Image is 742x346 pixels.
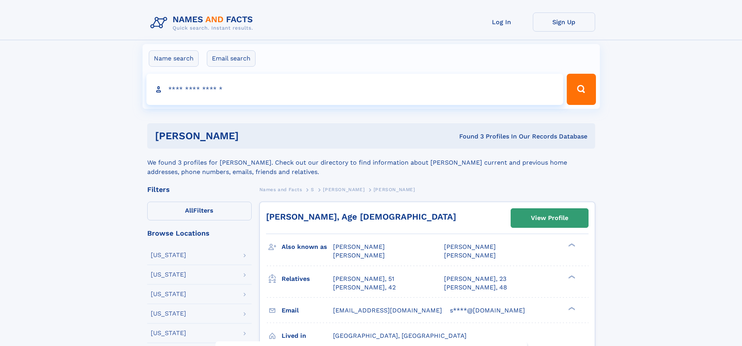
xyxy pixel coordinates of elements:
[323,187,365,192] span: [PERSON_NAME]
[444,252,496,259] span: [PERSON_NAME]
[566,306,576,311] div: ❯
[349,132,587,141] div: Found 3 Profiles In Our Records Database
[567,74,596,105] button: Search Button
[333,283,396,292] a: [PERSON_NAME], 42
[311,187,314,192] span: S
[333,275,394,283] a: [PERSON_NAME], 51
[444,243,496,250] span: [PERSON_NAME]
[333,252,385,259] span: [PERSON_NAME]
[259,185,302,194] a: Names and Facts
[444,275,506,283] a: [PERSON_NAME], 23
[151,330,186,336] div: [US_STATE]
[374,187,415,192] span: [PERSON_NAME]
[151,271,186,278] div: [US_STATE]
[323,185,365,194] a: [PERSON_NAME]
[566,243,576,248] div: ❯
[147,186,252,193] div: Filters
[333,307,442,314] span: [EMAIL_ADDRESS][DOMAIN_NAME]
[533,12,595,32] a: Sign Up
[151,291,186,297] div: [US_STATE]
[155,131,349,141] h1: [PERSON_NAME]
[149,50,199,67] label: Name search
[185,207,193,214] span: All
[151,311,186,317] div: [US_STATE]
[147,230,252,237] div: Browse Locations
[282,240,333,254] h3: Also known as
[146,74,564,105] input: search input
[444,283,507,292] a: [PERSON_NAME], 48
[511,209,588,227] a: View Profile
[566,274,576,279] div: ❯
[151,252,186,258] div: [US_STATE]
[207,50,256,67] label: Email search
[311,185,314,194] a: S
[282,329,333,342] h3: Lived in
[531,209,568,227] div: View Profile
[147,149,595,177] div: We found 3 profiles for [PERSON_NAME]. Check out our directory to find information about [PERSON_...
[282,304,333,317] h3: Email
[147,12,259,34] img: Logo Names and Facts
[333,243,385,250] span: [PERSON_NAME]
[471,12,533,32] a: Log In
[282,272,333,286] h3: Relatives
[266,212,456,222] a: [PERSON_NAME], Age [DEMOGRAPHIC_DATA]
[333,332,467,339] span: [GEOGRAPHIC_DATA], [GEOGRAPHIC_DATA]
[147,202,252,220] label: Filters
